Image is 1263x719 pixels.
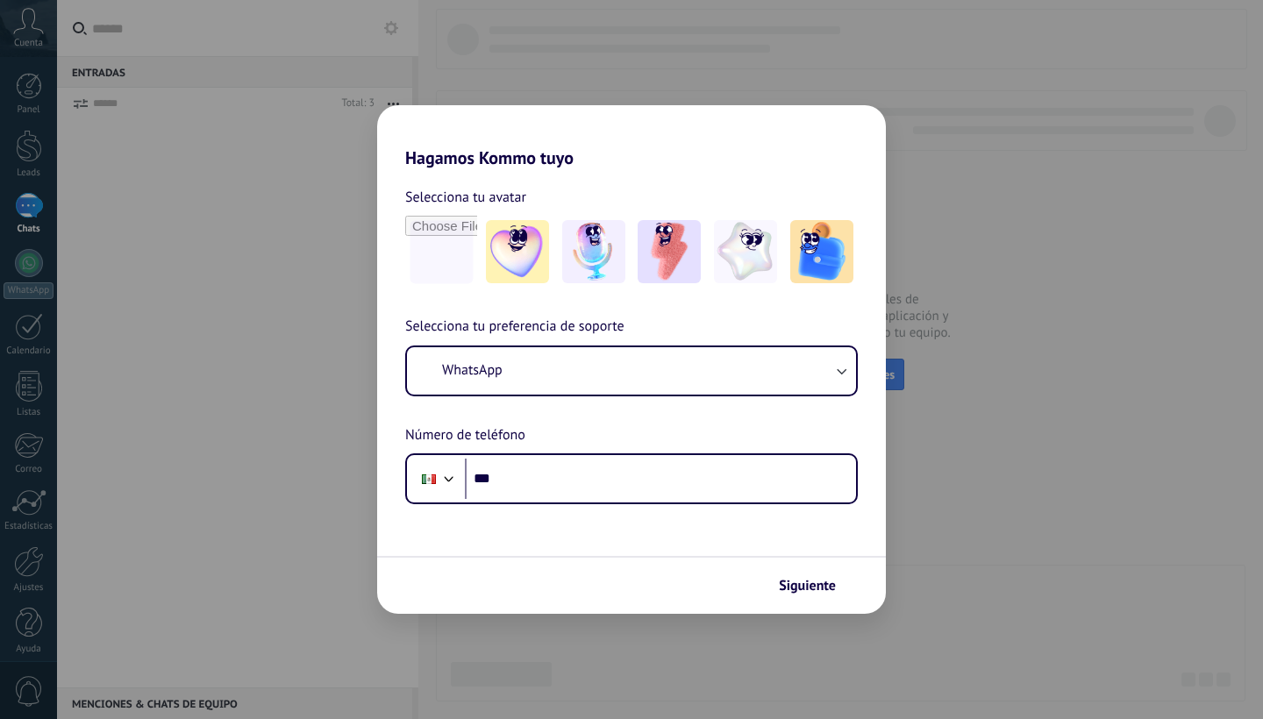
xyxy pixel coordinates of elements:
div: Mexico: + 52 [412,460,446,497]
h2: Hagamos Kommo tuyo [377,105,886,168]
button: Siguiente [771,571,860,601]
img: -3.jpeg [638,220,701,283]
span: WhatsApp [442,361,503,379]
img: -1.jpeg [486,220,549,283]
span: Número de teléfono [405,424,525,447]
span: Siguiente [779,580,836,592]
span: Selecciona tu avatar [405,186,526,209]
img: -2.jpeg [562,220,625,283]
button: WhatsApp [407,347,856,395]
img: -5.jpeg [790,220,853,283]
img: -4.jpeg [714,220,777,283]
span: Selecciona tu preferencia de soporte [405,316,624,338]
